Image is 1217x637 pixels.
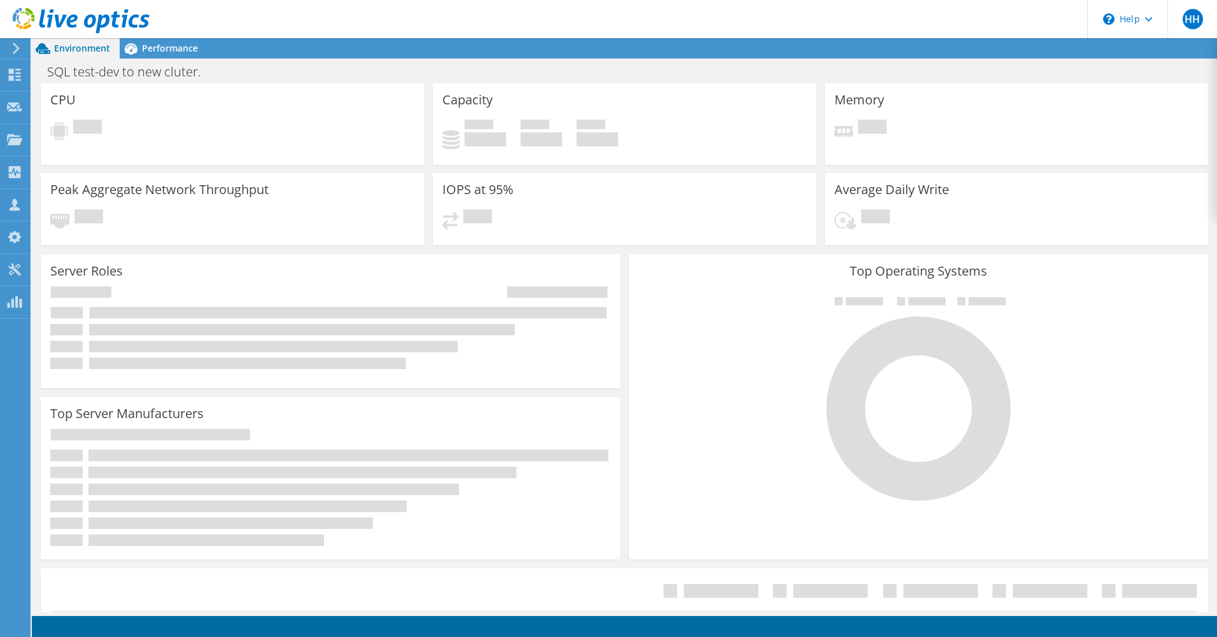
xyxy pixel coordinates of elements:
span: Used [465,120,493,132]
h3: Peak Aggregate Network Throughput [50,183,269,197]
span: Total [577,120,605,132]
span: HH [1183,9,1203,29]
span: Pending [858,120,887,137]
span: Pending [861,209,890,227]
h3: Memory [834,93,884,107]
h3: Top Operating Systems [638,264,1199,278]
h3: CPU [50,93,76,107]
span: Pending [463,209,492,227]
span: Performance [142,42,198,54]
h4: 0 GiB [465,132,506,146]
svg: \n [1103,13,1115,25]
h4: 0 GiB [521,132,562,146]
h1: SQL test-dev to new cluter. [41,65,221,79]
h3: Server Roles [50,264,123,278]
h3: IOPS at 95% [442,183,514,197]
h4: 0 GiB [577,132,618,146]
span: Pending [73,120,102,137]
span: Free [521,120,549,132]
h3: Top Server Manufacturers [50,407,204,421]
h3: Capacity [442,93,493,107]
h3: Average Daily Write [834,183,949,197]
span: Environment [54,42,110,54]
span: Pending [74,209,103,227]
